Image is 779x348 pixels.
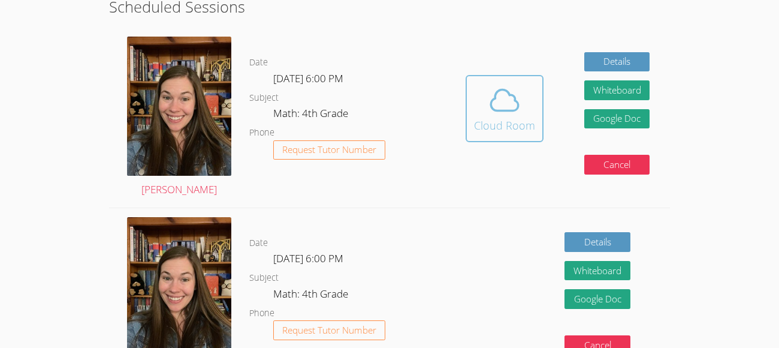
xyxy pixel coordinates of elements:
button: Request Tutor Number [273,140,385,160]
img: avatar.png [127,37,231,176]
span: Request Tutor Number [282,326,376,335]
dt: Phone [249,306,274,321]
span: Request Tutor Number [282,145,376,154]
dt: Subject [249,271,279,286]
a: [PERSON_NAME] [127,37,231,199]
dd: Math: 4th Grade [273,286,351,306]
button: Request Tutor Number [273,320,385,340]
span: [DATE] 6:00 PM [273,251,343,265]
dt: Date [249,55,268,70]
a: Details [584,52,650,72]
a: Details [564,232,630,252]
dd: Math: 4th Grade [273,105,351,125]
button: Cancel [584,155,650,175]
button: Cloud Room [466,75,544,142]
div: Cloud Room [474,117,535,134]
span: [DATE] 6:00 PM [273,71,343,85]
dt: Subject [249,91,279,106]
button: Whiteboard [564,261,630,281]
a: Google Doc [584,109,650,129]
a: Google Doc [564,289,630,309]
button: Whiteboard [584,80,650,100]
dt: Date [249,236,268,251]
dt: Phone [249,125,274,140]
